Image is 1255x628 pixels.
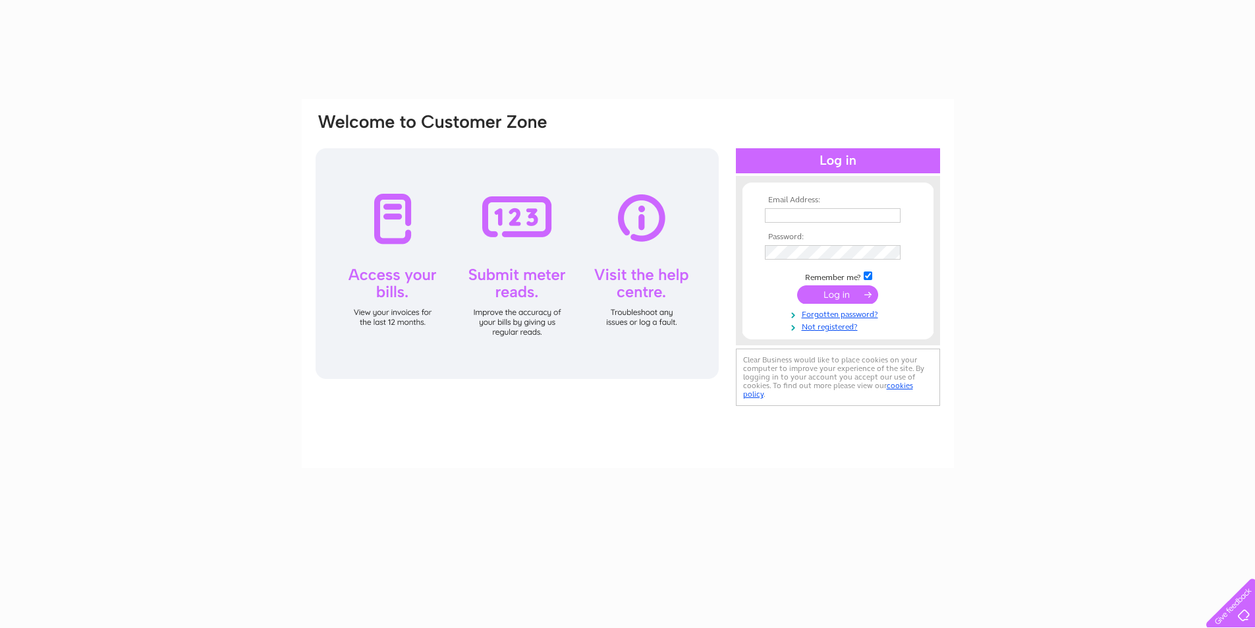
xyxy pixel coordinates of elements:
[762,270,914,283] td: Remember me?
[762,196,914,205] th: Email Address:
[797,285,878,304] input: Submit
[743,381,913,399] a: cookies policy
[765,307,914,320] a: Forgotten password?
[736,349,940,406] div: Clear Business would like to place cookies on your computer to improve your experience of the sit...
[762,233,914,242] th: Password:
[765,320,914,332] a: Not registered?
